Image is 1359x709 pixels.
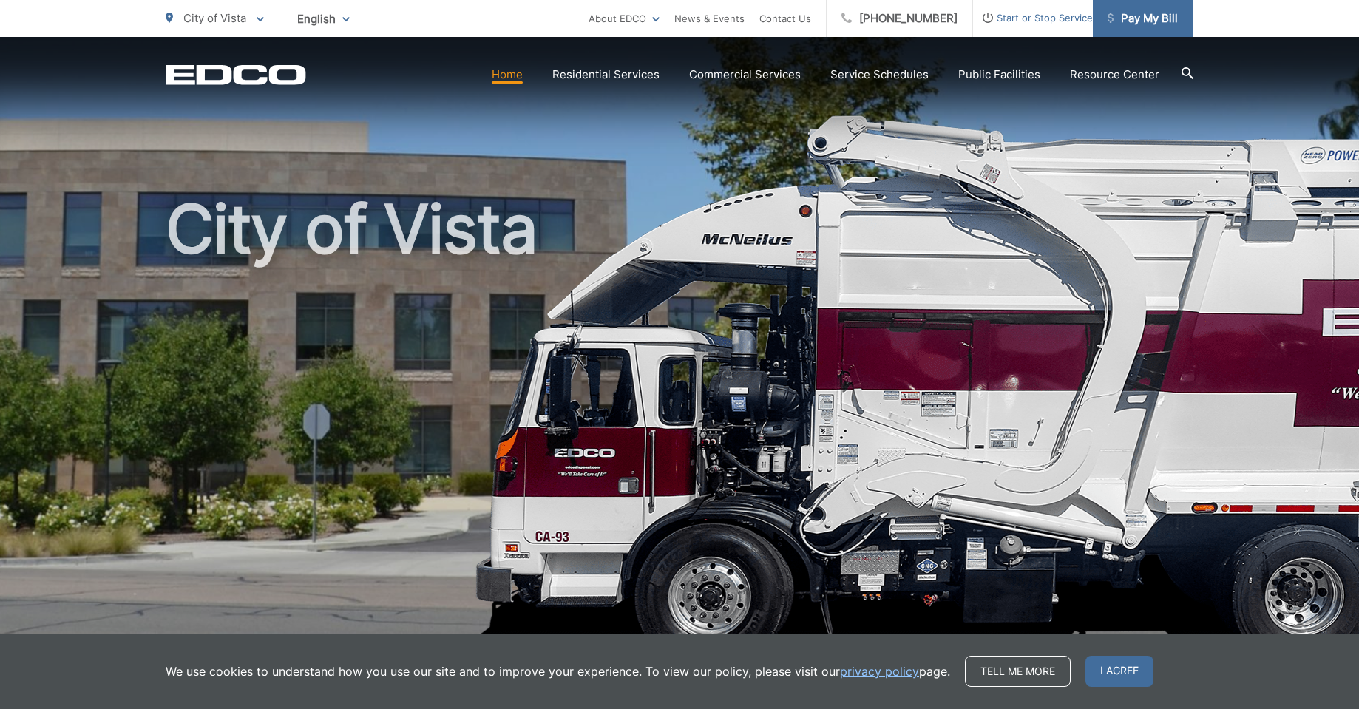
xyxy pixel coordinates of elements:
[1108,10,1178,27] span: Pay My Bill
[1085,656,1153,687] span: I agree
[183,11,246,25] span: City of Vista
[492,66,523,84] a: Home
[840,662,919,680] a: privacy policy
[166,192,1193,660] h1: City of Vista
[759,10,811,27] a: Contact Us
[166,64,306,85] a: EDCD logo. Return to the homepage.
[589,10,660,27] a: About EDCO
[689,66,801,84] a: Commercial Services
[965,656,1071,687] a: Tell me more
[958,66,1040,84] a: Public Facilities
[674,10,745,27] a: News & Events
[552,66,660,84] a: Residential Services
[166,662,950,680] p: We use cookies to understand how you use our site and to improve your experience. To view our pol...
[286,6,361,32] span: English
[1070,66,1159,84] a: Resource Center
[830,66,929,84] a: Service Schedules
